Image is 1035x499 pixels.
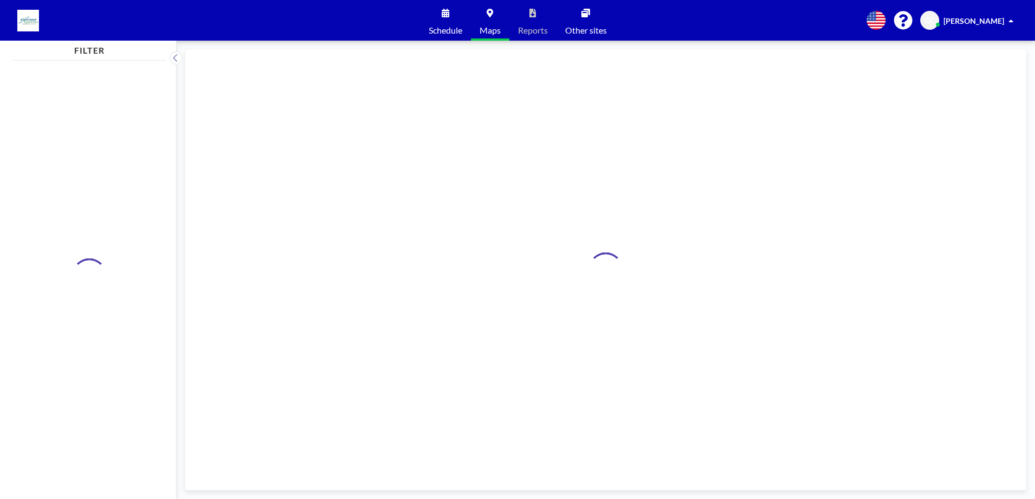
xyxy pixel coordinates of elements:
[13,41,166,56] h4: FILTER
[925,16,935,25] span: GC
[518,26,548,35] span: Reports
[17,10,39,31] img: organization-logo
[944,16,1004,25] span: [PERSON_NAME]
[480,26,501,35] span: Maps
[429,26,462,35] span: Schedule
[565,26,607,35] span: Other sites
